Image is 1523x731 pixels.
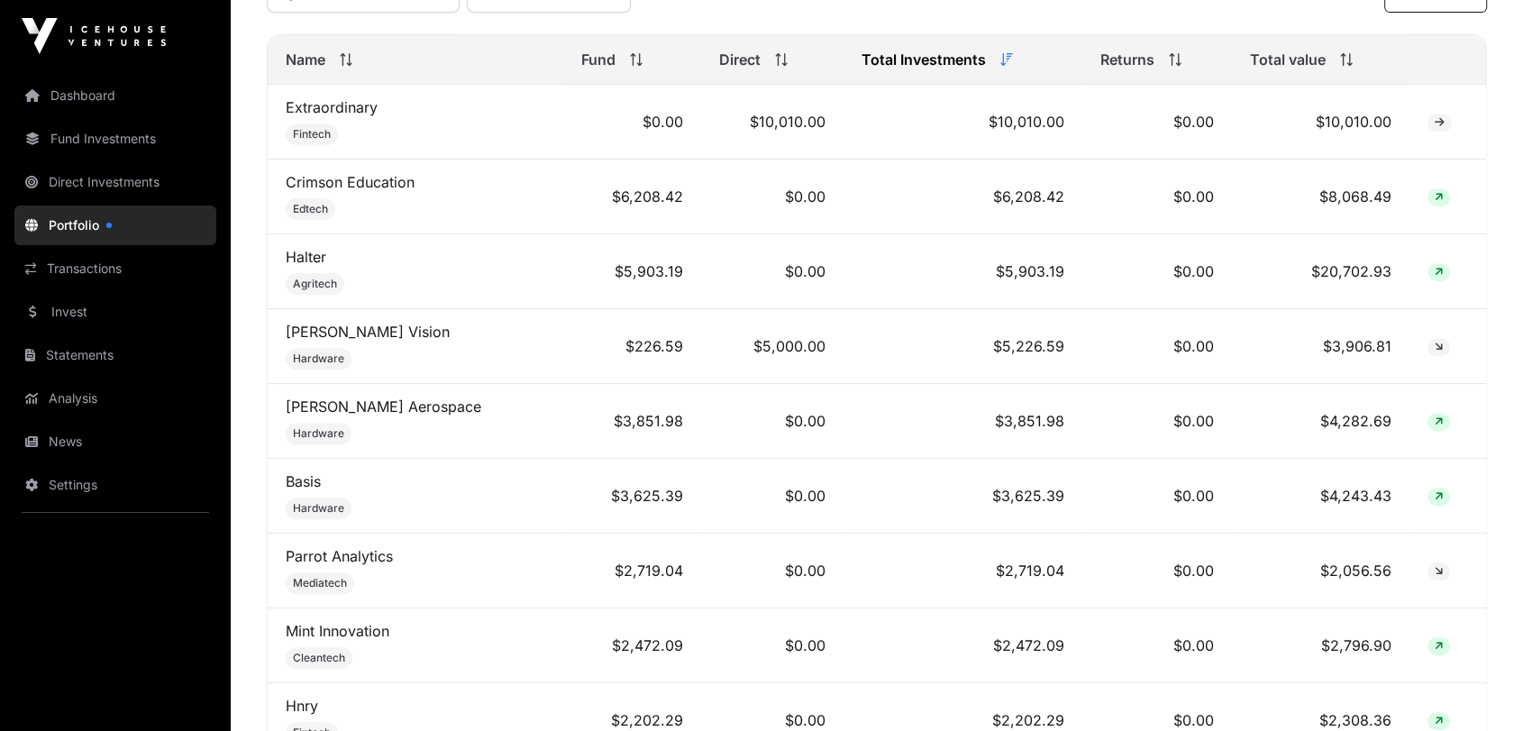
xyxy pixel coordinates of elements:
a: Portfolio [14,206,216,245]
a: Dashboard [14,76,216,115]
td: $3,625.39 [844,459,1082,534]
td: $0.00 [1082,534,1232,608]
td: $0.00 [1082,608,1232,683]
a: Hnry [286,697,318,715]
td: $0.00 [563,85,701,160]
a: [PERSON_NAME] Aerospace [286,397,481,416]
td: $0.00 [701,608,844,683]
span: Hardware [293,426,344,441]
a: Basis [286,472,321,490]
td: $2,056.56 [1232,534,1409,608]
td: $10,010.00 [844,85,1082,160]
td: $5,903.19 [563,234,701,309]
td: $4,243.43 [1232,459,1409,534]
img: Icehouse Ventures Logo [22,18,166,54]
span: Fund [581,49,616,70]
span: Mediatech [293,576,347,590]
td: $0.00 [701,534,844,608]
td: $226.59 [563,309,701,384]
td: $10,010.00 [701,85,844,160]
td: $2,719.04 [844,534,1082,608]
iframe: Chat Widget [1433,644,1523,731]
td: $6,208.42 [563,160,701,234]
a: Statements [14,335,216,375]
span: Hardware [293,352,344,366]
a: Parrot Analytics [286,547,393,565]
td: $2,796.90 [1232,608,1409,683]
td: $2,472.09 [563,608,701,683]
td: $0.00 [1082,309,1232,384]
span: Total value [1250,49,1326,70]
a: Direct Investments [14,162,216,202]
td: $5,226.59 [844,309,1082,384]
span: Agritech [293,277,337,291]
td: $8,068.49 [1232,160,1409,234]
span: Hardware [293,501,344,516]
a: Transactions [14,249,216,288]
a: Extraordinary [286,98,378,116]
td: $3,851.98 [844,384,1082,459]
a: Analysis [14,379,216,418]
td: $2,719.04 [563,534,701,608]
td: $2,472.09 [844,608,1082,683]
td: $3,851.98 [563,384,701,459]
span: Edtech [293,202,328,216]
td: $5,000.00 [701,309,844,384]
a: Fund Investments [14,119,216,159]
td: $3,625.39 [563,459,701,534]
a: Crimson Education [286,173,415,191]
td: $3,906.81 [1232,309,1409,384]
td: $4,282.69 [1232,384,1409,459]
td: $6,208.42 [844,160,1082,234]
a: [PERSON_NAME] Vision [286,323,450,341]
td: $0.00 [1082,85,1232,160]
span: Name [286,49,325,70]
span: Total Investments [862,49,986,70]
td: $5,903.19 [844,234,1082,309]
a: Invest [14,292,216,332]
td: $0.00 [701,160,844,234]
td: $0.00 [1082,160,1232,234]
span: Cleantech [293,651,345,665]
span: Direct [719,49,761,70]
td: $0.00 [1082,459,1232,534]
a: Halter [286,248,326,266]
span: Returns [1100,49,1154,70]
td: $0.00 [1082,384,1232,459]
td: $0.00 [701,459,844,534]
td: $10,010.00 [1232,85,1409,160]
span: Fintech [293,127,331,142]
a: Mint Innovation [286,622,389,640]
td: $20,702.93 [1232,234,1409,309]
td: $0.00 [701,384,844,459]
td: $0.00 [1082,234,1232,309]
a: News [14,422,216,461]
a: Settings [14,465,216,505]
td: $0.00 [701,234,844,309]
